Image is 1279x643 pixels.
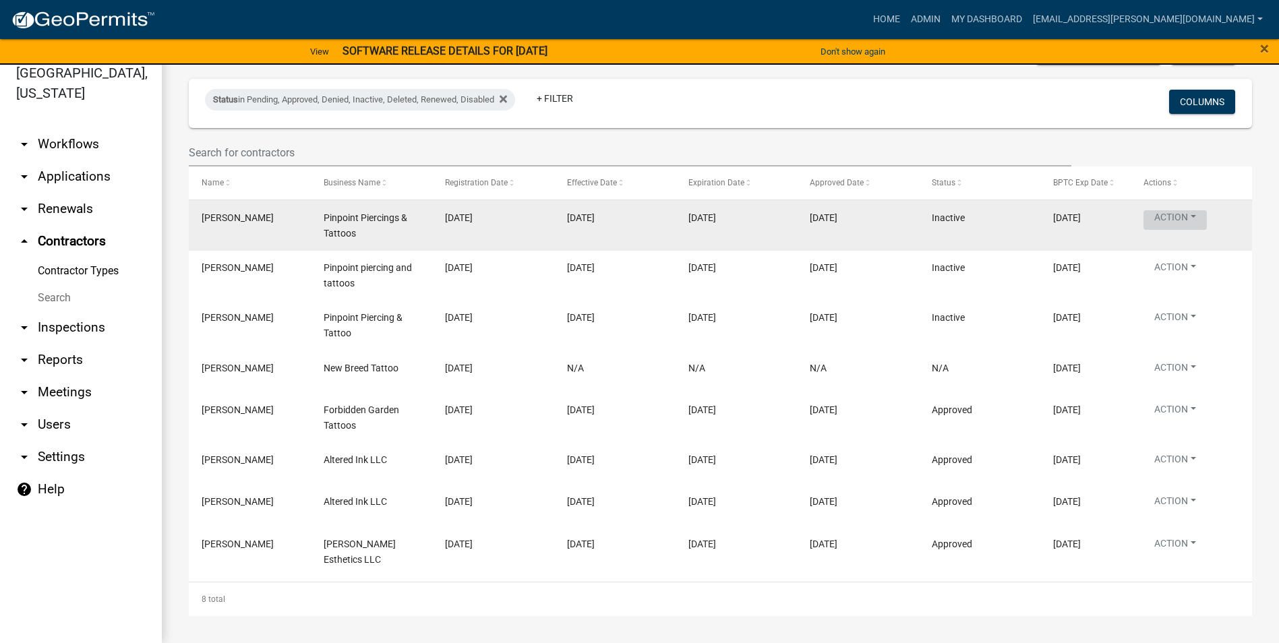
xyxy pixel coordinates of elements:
[213,94,238,104] span: Status
[324,454,387,465] span: Altered Ink LLC
[567,363,584,373] span: N/A
[810,454,837,465] span: 08/15/2025
[1143,310,1207,330] button: Action
[526,86,584,111] a: + Filter
[16,136,32,152] i: arrow_drop_down
[1143,537,1207,556] button: Action
[567,212,595,223] span: 09/19/2025
[324,312,403,338] span: Pinpoint Piercing & Tattoo
[810,363,827,373] span: N/A
[16,169,32,185] i: arrow_drop_down
[1053,539,1081,549] span: 09/03/2026
[567,404,595,415] span: 08/22/2025
[205,89,515,111] div: in Pending, Approved, Denied, Inactive, Deleted, Renewed, Disabled
[1053,262,1081,273] span: 09/19/2025
[919,166,1040,199] datatable-header-cell: Status
[202,454,274,465] span: Madison Drew
[688,212,716,223] span: 12/31/2025
[445,262,473,273] span: 09/19/2025
[16,319,32,336] i: arrow_drop_down
[688,539,716,549] span: 12/31/2025
[324,496,387,507] span: Altered Ink LLC
[324,212,407,239] span: Pinpoint Piercings & Tattoos
[202,539,274,549] span: Stephanie Gingerich
[202,178,224,187] span: Name
[189,166,310,199] datatable-header-cell: Name
[445,404,473,415] span: 08/22/2025
[202,262,274,273] span: Tranell Clifton
[932,454,972,465] span: Approved
[324,363,398,373] span: New Breed Tattoo
[688,178,744,187] span: Expiration Date
[1053,312,1081,323] span: 09/19/2025
[567,454,595,465] span: 08/15/2025
[810,539,837,549] span: 08/13/2025
[445,363,473,373] span: 09/16/2025
[1053,363,1081,373] span: 12/19/2025
[445,496,473,507] span: 08/13/2025
[202,363,274,373] span: Jerry Frost
[1028,7,1268,32] a: [EMAIL_ADDRESS][PERSON_NAME][DOMAIN_NAME]
[567,262,595,273] span: 09/19/2025
[554,166,675,199] datatable-header-cell: Effective Date
[445,312,473,323] span: 09/19/2025
[688,404,716,415] span: 12/31/2025
[1053,178,1108,187] span: BPTC Exp Date
[1053,454,1081,465] span: 07/25/2026
[1131,166,1252,199] datatable-header-cell: Actions
[1260,39,1269,58] span: ×
[567,496,595,507] span: 08/13/2025
[1143,361,1207,380] button: Action
[688,454,716,465] span: 12/31/2025
[567,539,595,549] span: 08/13/2025
[810,178,864,187] span: Approved Date
[946,7,1028,32] a: My Dashboard
[688,312,716,323] span: 12/31/2025
[797,166,918,199] datatable-header-cell: Approved Date
[324,178,380,187] span: Business Name
[1143,178,1171,187] span: Actions
[932,262,965,273] span: Inactive
[932,539,972,549] span: Approved
[445,178,508,187] span: Registration Date
[932,363,949,373] span: N/A
[932,404,972,415] span: Approved
[202,312,274,323] span: Matthew D
[810,312,837,323] span: 09/19/2025
[676,166,797,199] datatable-header-cell: Expiration Date
[202,404,274,415] span: Vera LaFleur
[688,363,705,373] span: N/A
[1143,452,1207,472] button: Action
[202,212,274,223] span: David Negron
[324,404,399,431] span: Forbidden Garden Tattoos
[1053,496,1081,507] span: 05/22/2026
[1053,404,1081,415] span: 10/24/2025
[16,449,32,465] i: arrow_drop_down
[16,233,32,249] i: arrow_drop_up
[445,212,473,223] span: 09/19/2025
[1053,212,1081,223] span: 09/24/2025
[1143,260,1207,280] button: Action
[567,312,595,323] span: 09/19/2025
[1143,494,1207,514] button: Action
[432,166,554,199] datatable-header-cell: Registration Date
[688,496,716,507] span: 12/31/2025
[310,166,432,199] datatable-header-cell: Business Name
[445,539,473,549] span: 08/12/2025
[343,44,547,57] strong: SOFTWARE RELEASE DETAILS FOR [DATE]
[1143,210,1207,230] button: Action
[932,212,965,223] span: Inactive
[1260,40,1269,57] button: Close
[1040,166,1130,199] datatable-header-cell: BPTC Exp Date
[567,178,617,187] span: Effective Date
[932,312,965,323] span: Inactive
[324,262,412,288] span: Pinpoint piercing and tattoos
[1143,402,1207,422] button: Action
[1169,90,1235,114] button: Columns
[16,417,32,433] i: arrow_drop_down
[189,582,1252,616] div: 8 total
[324,539,396,565] span: Stephanie Gingerich Esthetics LLC
[189,139,1071,166] input: Search for contractors
[16,352,32,368] i: arrow_drop_down
[810,212,837,223] span: 09/19/2025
